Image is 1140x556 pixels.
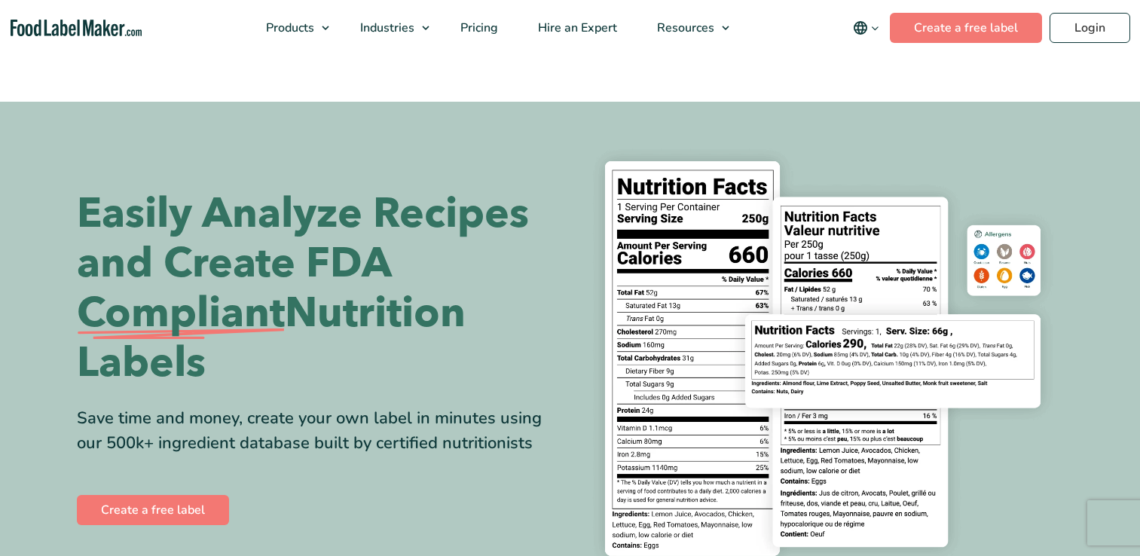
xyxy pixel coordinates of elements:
div: Save time and money, create your own label in minutes using our 500k+ ingredient database built b... [77,406,559,456]
span: Hire an Expert [533,20,619,36]
a: Create a free label [77,495,229,525]
span: Industries [356,20,416,36]
h1: Easily Analyze Recipes and Create FDA Nutrition Labels [77,189,559,388]
span: Compliant [77,289,285,338]
span: Resources [653,20,716,36]
a: Create a free label [890,13,1042,43]
span: Products [261,20,316,36]
span: Pricing [456,20,500,36]
a: Login [1050,13,1130,43]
